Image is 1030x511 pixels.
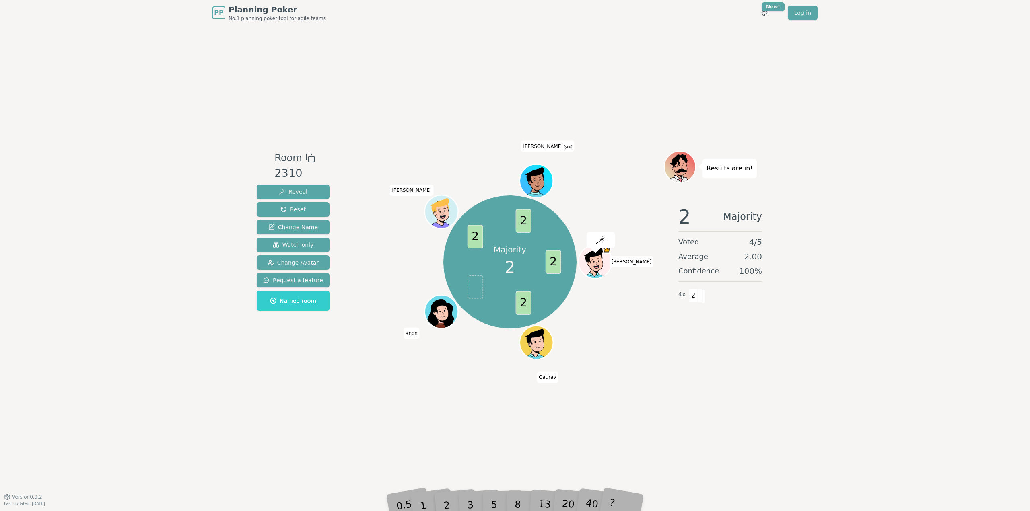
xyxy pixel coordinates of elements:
[268,223,318,231] span: Change Name
[257,185,330,199] button: Reveal
[689,289,698,302] span: 2
[678,251,708,262] span: Average
[229,15,326,22] span: No.1 planning poker tool for agile teams
[515,209,531,233] span: 2
[12,494,42,500] span: Version 0.9.2
[610,256,654,267] span: Click to change your name
[263,276,323,284] span: Request a feature
[521,165,552,197] button: Click to change your avatar
[537,372,558,383] span: Click to change your name
[723,207,762,226] span: Majority
[678,236,699,248] span: Voted
[707,163,753,174] p: Results are in!
[678,290,686,299] span: 4 x
[257,255,330,270] button: Change Avatar
[214,8,223,18] span: PP
[212,4,326,22] a: PPPlanning PokerNo.1 planning poker tool for agile teams
[563,145,573,149] span: (you)
[545,250,561,274] span: 2
[404,328,420,339] span: Click to change your name
[762,2,785,11] div: New!
[678,207,691,226] span: 2
[270,297,316,305] span: Named room
[279,188,307,196] span: Reveal
[4,494,42,500] button: Version0.9.2
[274,165,315,182] div: 2310
[257,220,330,234] button: Change Name
[515,291,531,315] span: 2
[521,141,574,152] span: Click to change your name
[229,4,326,15] span: Planning Poker
[280,205,306,213] span: Reset
[678,265,719,277] span: Confidence
[257,202,330,217] button: Reset
[757,6,772,20] button: New!
[596,236,606,244] img: reveal
[273,241,314,249] span: Watch only
[467,225,483,248] span: 2
[602,246,611,254] span: Mike is the host
[749,236,762,248] span: 4 / 5
[788,6,818,20] a: Log in
[274,151,302,165] span: Room
[4,501,45,506] span: Last updated: [DATE]
[257,291,330,311] button: Named room
[505,255,515,279] span: 2
[257,238,330,252] button: Watch only
[389,185,434,196] span: Click to change your name
[257,273,330,287] button: Request a feature
[268,259,319,267] span: Change Avatar
[744,251,762,262] span: 2.00
[494,244,526,255] p: Majority
[739,265,762,277] span: 100 %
